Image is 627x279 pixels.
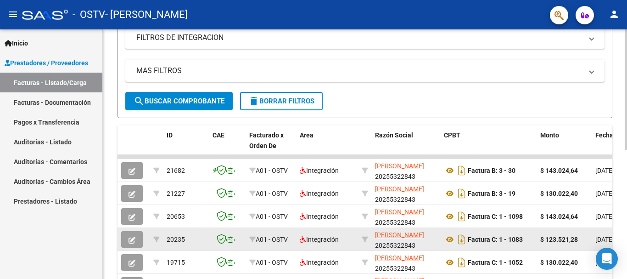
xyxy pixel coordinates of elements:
mat-expansion-panel-header: MAS FILTROS [125,60,605,82]
span: Integración [300,213,339,220]
span: [PERSON_NAME] [375,185,424,193]
i: Descargar documento [456,209,468,224]
mat-expansion-panel-header: FILTROS DE INTEGRACION [125,27,605,49]
span: [PERSON_NAME] [375,162,424,170]
span: [DATE] [595,259,614,266]
span: Monto [540,131,559,139]
span: A01 - OSTV [256,213,288,220]
div: 20255322843 [375,161,437,180]
strong: $ 123.521,28 [540,236,578,243]
strong: $ 130.022,40 [540,259,578,266]
datatable-header-cell: Razón Social [371,125,440,166]
span: 19715 [167,259,185,266]
datatable-header-cell: Monto [537,125,592,166]
span: [PERSON_NAME] [375,254,424,262]
span: Facturado x Orden De [249,131,284,149]
span: 20653 [167,213,185,220]
button: Borrar Filtros [240,92,323,110]
strong: $ 143.024,64 [540,213,578,220]
strong: Factura C: 1 - 1083 [468,236,523,243]
span: [DATE] [595,213,614,220]
datatable-header-cell: CPBT [440,125,537,166]
span: Integración [300,167,339,174]
span: ID [167,131,173,139]
span: Area [300,131,313,139]
mat-icon: delete [248,96,259,107]
strong: $ 130.022,40 [540,190,578,197]
div: 20255322843 [375,184,437,203]
button: Buscar Comprobante [125,92,233,110]
span: [PERSON_NAME] [375,231,424,239]
span: CPBT [444,131,460,139]
span: 21682 [167,167,185,174]
i: Descargar documento [456,163,468,178]
strong: Factura B: 3 - 19 [468,190,515,197]
span: A01 - OSTV [256,259,288,266]
span: Razón Social [375,131,413,139]
mat-icon: person [609,9,620,20]
span: [DATE] [595,167,614,174]
span: Buscar Comprobante [134,97,224,105]
mat-panel-title: MAS FILTROS [136,66,582,76]
i: Descargar documento [456,255,468,270]
span: A01 - OSTV [256,236,288,243]
span: A01 - OSTV [256,190,288,197]
span: Borrar Filtros [248,97,314,105]
span: Integración [300,190,339,197]
span: [DATE] [595,236,614,243]
strong: $ 143.024,64 [540,167,578,174]
mat-panel-title: FILTROS DE INTEGRACION [136,33,582,43]
datatable-header-cell: ID [163,125,209,166]
span: 20235 [167,236,185,243]
i: Descargar documento [456,232,468,247]
span: CAE [213,131,224,139]
i: Descargar documento [456,186,468,201]
datatable-header-cell: Facturado x Orden De [246,125,296,166]
span: Inicio [5,38,28,48]
datatable-header-cell: CAE [209,125,246,166]
span: - OSTV [73,5,105,25]
div: 20255322843 [375,207,437,226]
mat-icon: menu [7,9,18,20]
span: Integración [300,259,339,266]
span: - [PERSON_NAME] [105,5,188,25]
div: Open Intercom Messenger [596,248,618,270]
div: 20255322843 [375,253,437,272]
strong: Factura C: 1 - 1052 [468,259,523,266]
span: [DATE] [595,190,614,197]
span: Integración [300,236,339,243]
div: 20255322843 [375,230,437,249]
span: A01 - OSTV [256,167,288,174]
mat-icon: search [134,96,145,107]
strong: Factura C: 1 - 1098 [468,213,523,220]
strong: Factura B: 3 - 30 [468,167,515,174]
span: Prestadores / Proveedores [5,58,88,68]
span: 21227 [167,190,185,197]
datatable-header-cell: Area [296,125,358,166]
span: [PERSON_NAME] [375,208,424,216]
